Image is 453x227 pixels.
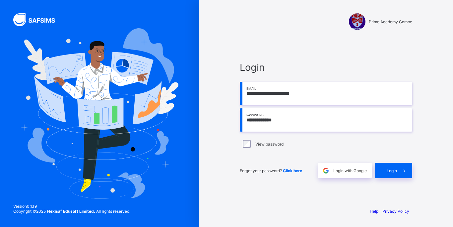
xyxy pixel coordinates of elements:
a: Help [370,209,378,214]
span: Prime Academy Gombe [369,19,412,24]
a: Privacy Policy [382,209,409,214]
label: View password [255,142,284,147]
img: Hero Image [21,28,178,198]
img: google.396cfc9801f0270233282035f929180a.svg [322,167,330,174]
strong: Flexisaf Edusoft Limited. [47,209,95,214]
span: Version 0.1.19 [13,204,130,209]
span: Copyright © 2025 All rights reserved. [13,209,130,214]
span: Login [387,168,397,173]
span: Forgot your password? [240,168,302,173]
span: Login [240,61,412,73]
img: SAFSIMS Logo [13,13,63,26]
a: Click here [283,168,302,173]
span: Login with Google [333,168,367,173]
